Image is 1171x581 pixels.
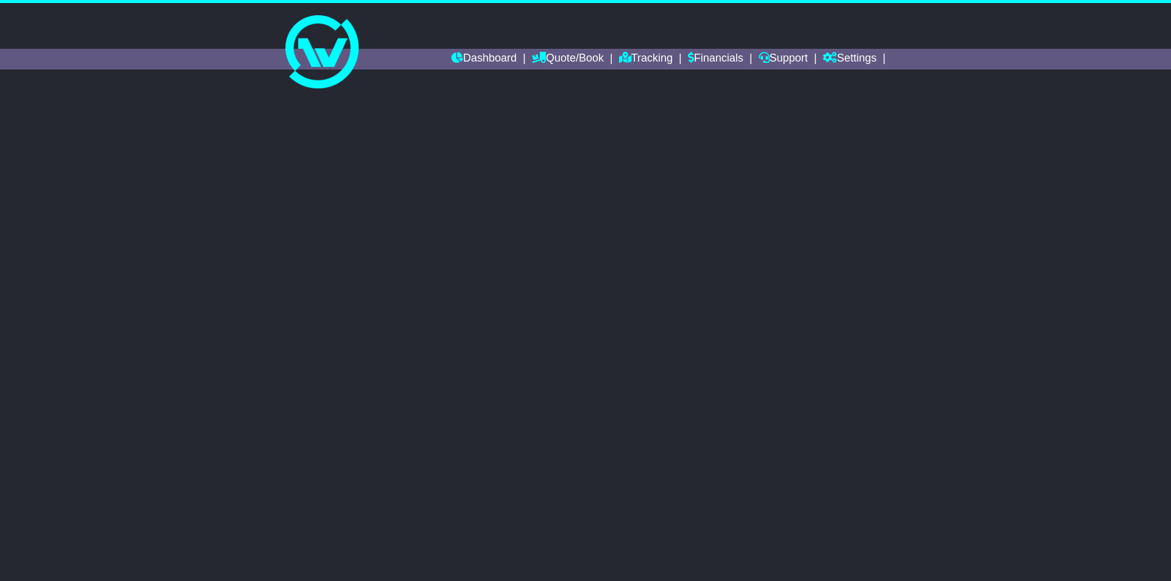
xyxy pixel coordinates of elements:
a: Tracking [619,49,673,70]
a: Dashboard [451,49,517,70]
a: Financials [688,49,743,70]
a: Settings [823,49,876,70]
a: Quote/Book [532,49,604,70]
a: Support [759,49,808,70]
